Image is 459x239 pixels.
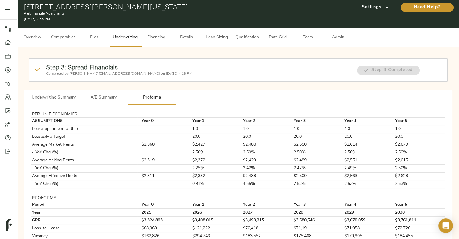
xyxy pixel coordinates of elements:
img: logo [6,219,12,231]
td: PROFORMA [31,195,137,201]
td: $2,368 [141,141,191,149]
td: $3,493,215 [242,217,293,224]
td: Year 3 [293,201,344,209]
span: Rate Grid [266,34,289,41]
span: Team [296,34,319,41]
td: 2.49% [344,164,394,172]
td: Average Market Rents [31,141,137,149]
td: Average Asking Rents [31,157,137,164]
td: Year 4 [344,201,394,209]
td: Year 0 [141,201,191,209]
td: GPR [31,217,137,224]
td: $3,670,059 [344,217,394,224]
td: $2,500 [293,172,344,180]
td: 2.50% [394,164,445,172]
td: Year 4 [344,117,394,125]
td: 2.50% [191,149,242,157]
td: $3,408,015 [191,217,242,224]
td: 2.42% [242,164,293,172]
td: $2,438 [242,172,293,180]
td: 1.0 [344,125,394,133]
td: $2,429 [242,157,293,164]
td: Year 3 [293,117,344,125]
div: Open Intercom Messenger [438,218,453,233]
td: 1.0 [293,125,344,133]
td: $2,551 [344,157,394,164]
span: Admin [327,34,349,41]
span: Need Help? [407,4,448,11]
td: PER UNIT ECONOMICS [31,112,137,118]
td: $71,958 [344,224,394,232]
td: Lease-up Time (months) [31,125,137,133]
td: Year [31,209,137,217]
td: $3,324,893 [141,217,191,224]
td: $71,191 [293,224,344,232]
strong: Step 3: Spread Financials [46,63,118,71]
td: Year 2 [242,201,293,209]
td: Year 5 [394,201,445,209]
td: Year 5 [394,117,445,125]
td: Year 2 [242,117,293,125]
span: Underwriting [113,34,138,41]
td: 2.25% [191,164,242,172]
td: $2,427 [191,141,242,149]
td: $2,488 [242,141,293,149]
td: 0.91% [191,180,242,188]
span: Overview [21,34,44,41]
span: Loan Sizing [205,34,228,41]
td: 2.50% [242,149,293,157]
td: 20.0 [191,133,242,141]
td: $3,580,546 [293,217,344,224]
td: 2026 [191,209,242,217]
td: 2028 [293,209,344,217]
span: Proforma [131,94,172,102]
td: $2,628 [394,172,445,180]
td: 20.0 [394,133,445,141]
td: $72,720 [394,224,445,232]
td: 2.53% [293,180,344,188]
td: 2.53% [394,180,445,188]
td: 2.53% [344,180,394,188]
span: Settings [359,4,392,11]
td: Year 0 [141,117,191,125]
span: Comparables [51,34,75,41]
td: Loss-to-Lease [31,224,137,232]
td: 20.0 [344,133,394,141]
td: $2,550 [293,141,344,149]
td: 2.50% [344,149,394,157]
td: $2,563 [344,172,394,180]
td: Period [31,201,137,209]
span: Files [83,34,106,41]
td: Leases/Mo Target [31,133,137,141]
td: 20.0 [242,133,293,141]
td: 2025 [141,209,191,217]
td: 2.47% [293,164,344,172]
td: 1.0 [242,125,293,133]
td: - YoY Chg (%) [31,180,137,188]
td: 2.50% [394,149,445,157]
p: Park Triangle Apartments [24,11,310,16]
td: Year 1 [191,201,242,209]
span: Underwriting Summary [32,94,76,102]
span: Qualification [235,34,259,41]
td: 1.0 [394,125,445,133]
td: $68,369 [141,224,191,232]
td: - YoY Chg (%) [31,164,137,172]
td: 2027 [242,209,293,217]
td: 4.55% [242,180,293,188]
td: 20.0 [293,133,344,141]
span: A/B Summary [83,94,124,102]
td: 2.50% [293,149,344,157]
button: Settings [353,3,398,12]
td: $2,372 [191,157,242,164]
button: Need Help? [401,3,454,12]
td: 1.0 [191,125,242,133]
span: Details [175,34,198,41]
td: 2029 [344,209,394,217]
td: 2030 [394,209,445,217]
td: $121,222 [191,224,242,232]
td: $2,319 [141,157,191,164]
td: $2,614 [344,141,394,149]
p: [DATE] 2:38 PM [24,16,310,22]
td: - YoY Chg (%) [31,149,137,157]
